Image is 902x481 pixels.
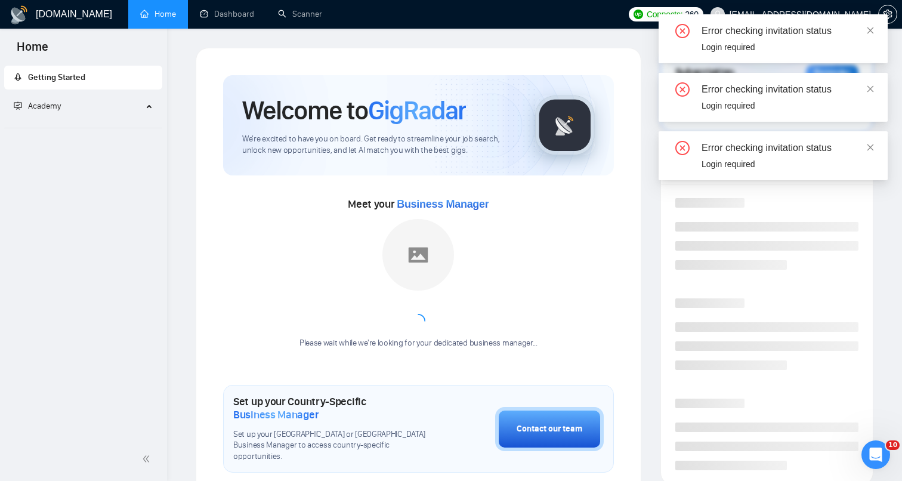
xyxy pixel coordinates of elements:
a: homeHome [140,9,176,19]
img: logo [10,5,29,24]
h1: Set up your Country-Specific [233,395,435,421]
div: Error checking invitation status [702,24,873,38]
img: gigradar-logo.png [535,95,595,155]
button: setting [878,5,897,24]
button: Contact our team [495,407,604,451]
span: Academy [14,101,61,111]
a: setting [878,10,897,19]
span: Business Manager [397,198,489,210]
span: Connects: [647,8,682,21]
span: setting [879,10,897,19]
span: 260 [685,8,698,21]
span: Home [7,38,58,63]
span: double-left [142,453,154,465]
span: GigRadar [368,94,466,127]
div: Contact our team [517,423,582,436]
a: dashboardDashboard [200,9,254,19]
span: rocket [14,73,22,81]
span: close-circle [675,141,690,155]
span: user [713,10,722,18]
span: 10 [886,440,900,450]
div: Error checking invitation status [702,82,873,97]
div: Error checking invitation status [702,141,873,155]
div: Please wait while we're looking for your dedicated business manager... [292,338,545,349]
a: searchScanner [278,9,322,19]
span: loading [411,314,425,328]
div: Login required [702,158,873,171]
span: Getting Started [28,72,85,82]
span: Meet your [348,198,489,211]
span: close [866,26,875,35]
img: placeholder.png [382,219,454,291]
span: close [866,85,875,93]
span: close [866,143,875,152]
span: close-circle [675,82,690,97]
span: close-circle [675,24,690,38]
img: upwork-logo.png [634,10,643,19]
li: Academy Homepage [4,123,162,131]
h1: Welcome to [242,94,466,127]
span: Academy [28,101,61,111]
div: Login required [702,99,873,112]
span: Business Manager [233,408,319,421]
span: fund-projection-screen [14,101,22,110]
span: Set up your [GEOGRAPHIC_DATA] or [GEOGRAPHIC_DATA] Business Manager to access country-specific op... [233,429,435,463]
li: Getting Started [4,66,162,90]
span: We're excited to have you on board. Get ready to streamline your job search, unlock new opportuni... [242,134,516,156]
div: Login required [702,41,873,54]
iframe: Intercom live chat [861,440,890,469]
